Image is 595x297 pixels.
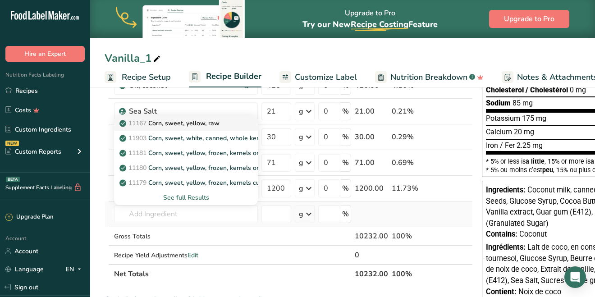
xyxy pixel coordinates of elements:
span: Coconut [519,230,547,238]
span: / Fer [500,141,515,150]
div: g [299,157,303,168]
span: 11180 [128,164,146,172]
span: Nutrition Breakdown [390,71,467,83]
th: Net Totals [112,264,353,283]
div: Upgrade Plan [5,213,53,222]
span: Potassium [486,114,520,123]
button: Upgrade to Pro [489,10,569,28]
span: 0 mg [570,86,586,94]
a: 11179Corn, sweet, yellow, frozen, kernels cut off cob, boiled, drained, without salt [114,175,258,190]
p: Corn, sweet, yellow, frozen, kernels on cob, cooked, boiled, drained, without salt [121,148,380,158]
div: EN [66,264,85,274]
span: Edit [188,251,198,260]
a: 11180Corn, sweet, yellow, frozen, kernels on cob, unprepared [114,160,258,175]
span: 11903 [128,134,146,142]
div: 30.00 [355,132,388,142]
p: Corn, sweet, yellow, frozen, kernels cut off cob, boiled, drained, without salt [121,178,367,187]
input: Add Ingredient [114,205,258,223]
span: Try our New Feature [302,19,438,30]
div: Gross Totals [114,232,258,241]
span: 11181 [128,149,146,157]
div: Custom Reports [5,147,61,156]
span: Recipe Setup [122,71,171,83]
a: 11181Corn, sweet, yellow, frozen, kernels on cob, cooked, boiled, drained, without salt [114,146,258,160]
div: 10232.00 [355,231,388,242]
span: Cholesterol [486,86,524,94]
div: 0.29% [392,132,430,142]
div: NEW [5,141,19,146]
span: Recipe Costing [351,19,408,30]
div: See full Results [114,190,258,205]
a: Recipe Setup [105,67,171,87]
span: Contains: [486,230,517,238]
a: Nutrition Breakdown [375,67,484,87]
span: / Cholestérol [526,86,568,94]
span: a little [526,158,545,165]
span: 20 mg [514,128,534,136]
div: 0.69% [392,157,430,168]
a: 11167Corn, sweet, yellow, raw [114,116,258,131]
div: Open Intercom Messenger [564,266,586,288]
div: Recipe Yield Adjustments [114,251,258,260]
div: BETA [6,177,20,182]
span: 175 mg [522,114,546,123]
a: Language [5,261,44,277]
span: peu [542,166,553,174]
div: Sea Salt [129,106,242,117]
th: 100% [390,264,432,283]
span: Customize Label [295,71,357,83]
span: 11167 [128,119,146,128]
span: Upgrade to Pro [504,14,554,24]
button: Hire an Expert [5,46,85,62]
div: 71.00 [355,157,388,168]
div: 0 [355,250,388,260]
div: Vanilla_1 [105,50,162,66]
span: Recipe Builder [206,70,261,82]
div: g [299,183,303,194]
p: Corn, sweet, yellow, frozen, kernels on cob, unprepared [121,163,309,173]
a: Customize Label [279,67,357,87]
span: Calcium [486,128,512,136]
div: 100% [392,231,430,242]
div: 11.73% [392,183,430,194]
div: 21.00 [355,106,388,117]
span: Ingredients: [486,186,526,194]
div: g [299,132,303,142]
div: Upgrade to Pro [302,0,438,38]
span: Ingrédients: [486,243,526,251]
div: g [299,209,303,219]
span: Contient: [486,288,517,296]
div: g [299,106,303,117]
div: See full Results [121,193,251,202]
p: Corn, sweet, white, canned, whole kernel, regular pack, solids and liquids [121,133,360,143]
span: Iron [486,141,498,150]
a: Recipe Builder [189,66,261,88]
a: 11903Corn, sweet, white, canned, whole kernel, regular pack, solids and liquids [114,131,258,146]
span: 85 mg [513,99,533,107]
p: Corn, sweet, yellow, raw [121,119,220,128]
span: 2.25 mg [517,141,543,150]
th: 10232.00 [353,264,390,283]
div: 1200.00 [355,183,388,194]
div: 0.21% [392,106,430,117]
span: Noix de coco [518,288,561,296]
span: 11179 [128,178,146,187]
span: Sodium [486,99,511,107]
